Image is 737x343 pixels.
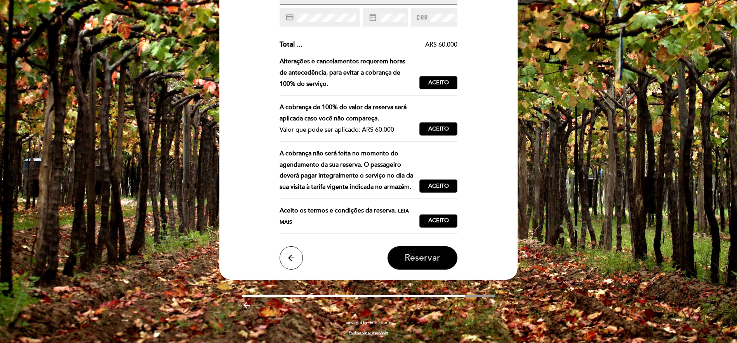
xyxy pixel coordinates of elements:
button: arrow_back [280,246,303,270]
i: credit_card [285,13,294,22]
span: Total ... [280,40,302,49]
span: Aceito [428,79,449,87]
a: powered by [346,320,391,326]
button: Reservar [388,246,457,270]
button: Aceito [419,179,457,193]
div: A cobrança não será feita no momento do agendamento da sua reserva. O passageiro deverá pagar int... [280,148,420,193]
button: Aceito [419,122,457,136]
div: A cobrança de 100% do valor da reserva será aplicada caso você não compareça. [280,102,414,124]
div: Alterações e cancelamentos requerem horas de antecedência, para evitar a cobrança de 100% do serv... [280,56,420,89]
i: arrow_back [287,253,296,263]
span: Aceito [428,217,449,225]
span: Aceito [428,182,449,190]
i: arrow_backward [242,301,251,310]
button: Aceito [419,76,457,89]
div: Valor que pode ser aplicado: ARS 60.000 [280,124,414,136]
a: Política de privacidade [349,330,388,335]
button: Aceito [419,214,457,228]
span: Reservar [405,252,440,263]
div: Aceito os termos e condições da reserva. [280,205,420,228]
i: date_range [368,13,377,22]
span: powered by [346,320,367,326]
span: Aceito [428,125,449,133]
img: MEITRE [369,321,391,325]
span: Leia mais [280,208,409,225]
div: ARS 60.000 [302,40,458,49]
